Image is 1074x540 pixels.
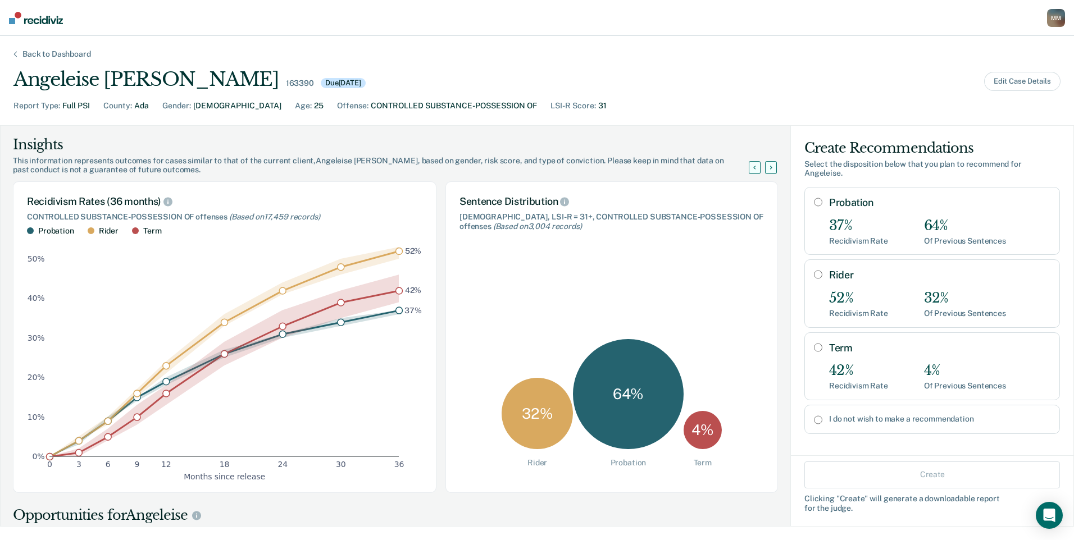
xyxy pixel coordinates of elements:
[1036,502,1063,529] div: Open Intercom Messenger
[28,333,45,342] text: 30%
[829,290,888,306] div: 52%
[829,342,1050,354] label: Term
[550,100,596,112] div: LSI-R Score :
[924,218,1006,234] div: 64%
[371,100,537,112] div: CONTROLLED SUBSTANCE-POSSESSION OF
[405,286,422,295] text: 42%
[229,212,320,221] span: (Based on 17,459 records )
[829,414,1050,424] label: I do not wish to make a recommendation
[134,100,149,112] div: Ada
[829,381,888,391] div: Recidivism Rate
[161,460,171,469] text: 12
[804,493,1060,512] div: Clicking " Create " will generate a downloadable report for the judge.
[13,506,778,524] div: Opportunities for Angeleise
[598,100,607,112] div: 31
[286,79,314,88] div: 163390
[184,472,265,480] text: Months since release
[314,100,324,112] div: 25
[1047,9,1065,27] div: M M
[162,100,191,112] div: Gender :
[49,247,399,456] g: area
[184,472,265,480] g: x-axis label
[28,254,45,461] g: y-axis tick label
[9,12,63,24] img: Recidiviz
[924,363,1006,379] div: 4%
[103,100,132,112] div: County :
[684,411,722,449] div: 4 %
[493,222,582,231] span: (Based on 3,004 records )
[27,195,422,208] div: Recidivism Rates (36 months)
[28,254,45,263] text: 50%
[804,461,1060,488] button: Create
[47,460,404,469] g: x-axis tick label
[924,236,1006,246] div: Of Previous Sentences
[829,309,888,318] div: Recidivism Rate
[13,136,762,154] div: Insights
[13,68,279,91] div: Angeleise [PERSON_NAME]
[13,156,762,175] div: This information represents outcomes for cases similar to that of the current client, Angeleise [...
[295,100,312,112] div: Age :
[502,378,573,449] div: 32 %
[611,458,647,468] div: Probation
[829,236,888,246] div: Recidivism Rate
[829,196,1050,209] label: Probation
[829,218,888,234] div: 37%
[38,226,74,236] div: Probation
[106,460,111,469] text: 6
[924,381,1006,391] div: Of Previous Sentences
[62,100,90,112] div: Full PSI
[9,49,104,59] div: Back to Dashboard
[804,159,1060,179] div: Select the disposition below that you plan to recommend for Angeleise .
[829,269,1050,281] label: Rider
[459,195,764,208] div: Sentence Distribution
[924,290,1006,306] div: 32%
[28,373,45,382] text: 20%
[804,139,1060,157] div: Create Recommendations
[404,246,422,315] g: text
[220,460,230,469] text: 18
[33,452,45,461] text: 0%
[99,226,119,236] div: Rider
[47,248,403,460] g: dot
[573,339,683,449] div: 64 %
[337,100,368,112] div: Offense :
[1047,9,1065,27] button: MM
[405,246,422,255] text: 52%
[694,458,712,468] div: Term
[829,363,888,379] div: 42%
[336,460,346,469] text: 30
[459,212,764,231] div: [DEMOGRAPHIC_DATA], LSI-R = 31+, CONTROLLED SUBSTANCE-POSSESSION OF offenses
[13,100,60,112] div: Report Type :
[321,78,366,88] div: Due [DATE]
[28,412,45,421] text: 10%
[143,226,161,236] div: Term
[394,460,404,469] text: 36
[527,458,547,468] div: Rider
[27,212,422,222] div: CONTROLLED SUBSTANCE-POSSESSION OF offenses
[135,460,140,469] text: 9
[277,460,288,469] text: 24
[76,460,81,469] text: 3
[984,72,1061,91] button: Edit Case Details
[404,305,422,314] text: 37%
[47,460,52,469] text: 0
[193,100,281,112] div: [DEMOGRAPHIC_DATA]
[924,309,1006,318] div: Of Previous Sentences
[28,294,45,303] text: 40%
